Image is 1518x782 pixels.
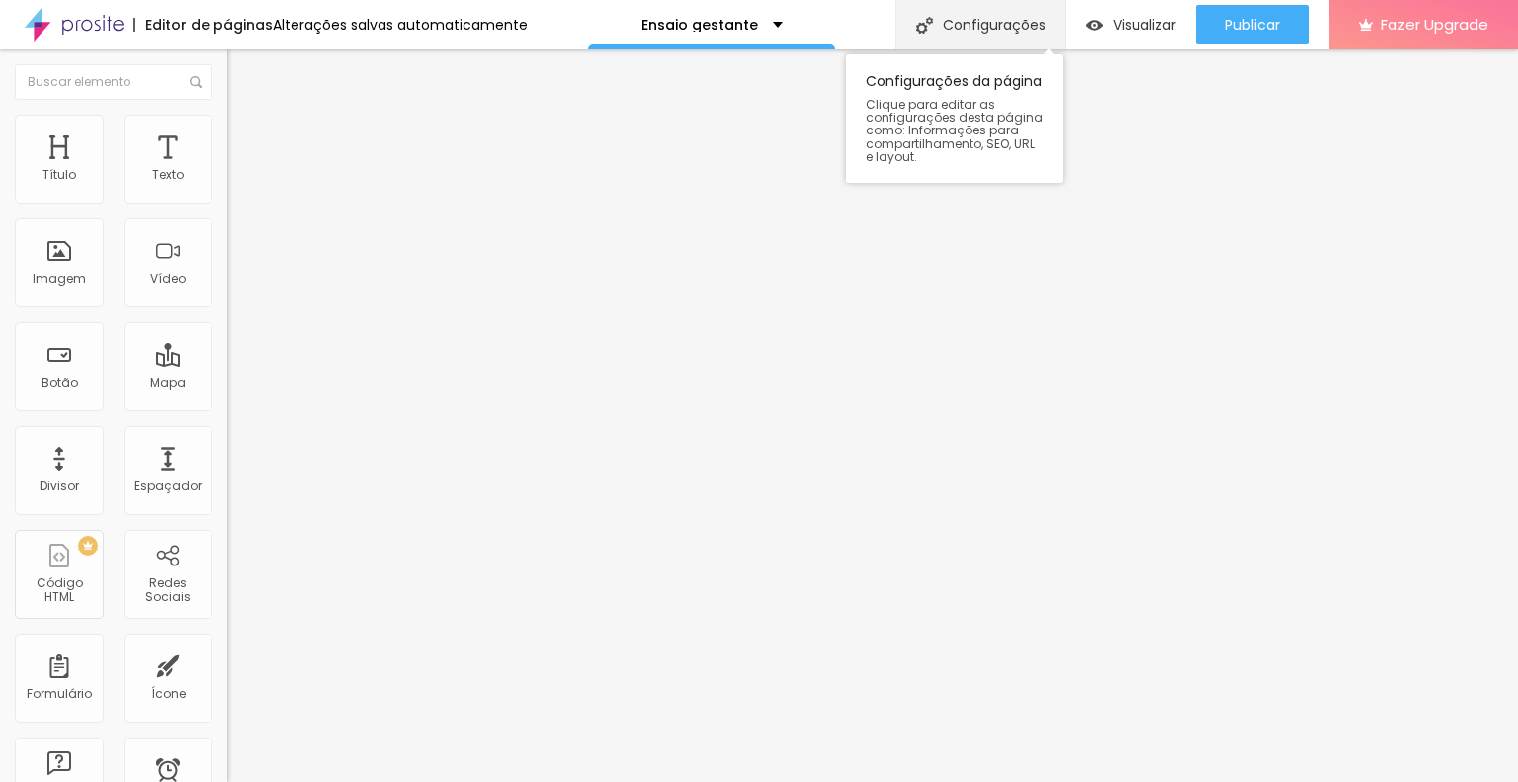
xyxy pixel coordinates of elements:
div: Alterações salvas automaticamente [273,18,528,32]
img: Icone [190,76,202,88]
button: Publicar [1196,5,1309,44]
span: Publicar [1225,17,1280,33]
div: Botão [42,376,78,390]
div: Ícone [151,687,186,701]
span: Clique para editar as configurações desta página como: Informações para compartilhamento, SEO, UR... [866,98,1044,163]
img: view-1.svg [1086,17,1103,34]
div: Divisor [40,479,79,493]
span: Visualizar [1113,17,1176,33]
p: Ensaio gestante [641,18,758,32]
button: Visualizar [1066,5,1196,44]
div: Formulário [27,687,92,701]
div: Imagem [33,272,86,286]
div: Espaçador [134,479,202,493]
div: Editor de páginas [133,18,273,32]
div: Código HTML [20,576,98,605]
img: Icone [916,17,933,34]
div: Título [42,168,76,182]
div: Texto [152,168,184,182]
div: Mapa [150,376,186,390]
div: Configurações da página [846,54,1063,183]
iframe: Editor [227,49,1518,782]
span: Fazer Upgrade [1381,16,1488,33]
div: Redes Sociais [128,576,207,605]
input: Buscar elemento [15,64,212,100]
div: Vídeo [150,272,186,286]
